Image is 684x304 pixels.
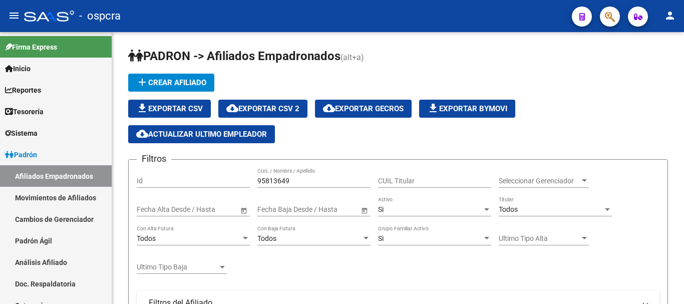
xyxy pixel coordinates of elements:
[5,106,44,117] span: Tesorería
[315,100,412,118] button: Exportar GECROS
[302,205,352,214] input: Fecha fin
[257,205,294,214] input: Fecha inicio
[136,104,203,113] span: Exportar CSV
[137,234,156,242] span: Todos
[499,205,518,213] span: Todos
[79,5,121,27] span: - ospcra
[128,74,214,92] button: Crear Afiliado
[136,130,267,139] span: Actualizar ultimo Empleador
[137,152,171,166] h3: Filtros
[136,78,206,87] span: Crear Afiliado
[136,128,148,140] mat-icon: cloud_download
[226,102,238,114] mat-icon: cloud_download
[128,49,340,63] span: PADRON -> Afiliados Empadronados
[182,205,231,214] input: Fecha fin
[5,128,38,139] span: Sistema
[5,85,41,96] span: Reportes
[323,102,335,114] mat-icon: cloud_download
[5,42,57,53] span: Firma Express
[419,100,515,118] button: Exportar Bymovi
[5,149,37,160] span: Padrón
[340,53,364,62] span: (alt+a)
[128,125,275,143] button: Actualizar ultimo Empleador
[664,10,676,22] mat-icon: person
[378,205,384,213] span: Si
[499,234,580,243] span: Ultimo Tipo Alta
[128,100,211,118] button: Exportar CSV
[5,63,31,74] span: Inicio
[238,205,249,215] button: Open calendar
[650,270,674,294] iframe: Intercom live chat
[427,102,439,114] mat-icon: file_download
[136,76,148,88] mat-icon: add
[226,104,299,113] span: Exportar CSV 2
[257,234,276,242] span: Todos
[427,104,507,113] span: Exportar Bymovi
[359,205,370,215] button: Open calendar
[8,10,20,22] mat-icon: menu
[218,100,307,118] button: Exportar CSV 2
[499,177,580,185] span: Seleccionar Gerenciador
[137,205,173,214] input: Fecha inicio
[323,104,404,113] span: Exportar GECROS
[378,234,384,242] span: Si
[137,263,218,271] span: Ultimo Tipo Baja
[136,102,148,114] mat-icon: file_download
